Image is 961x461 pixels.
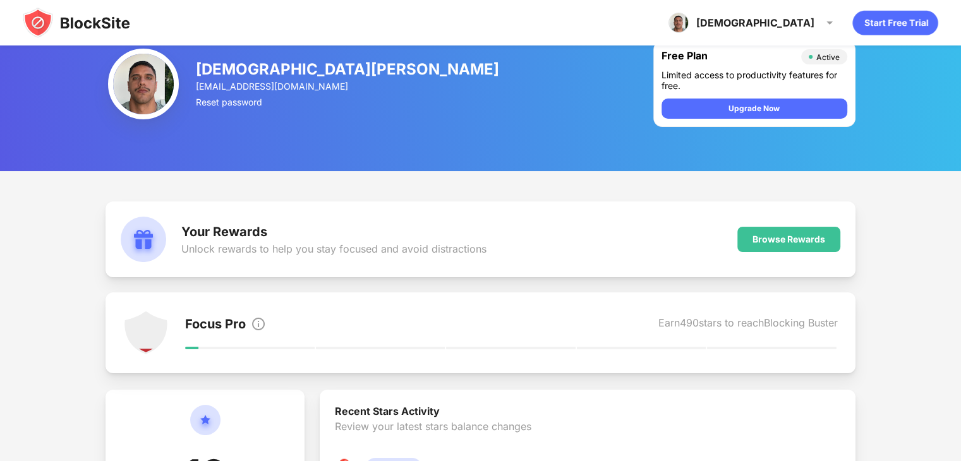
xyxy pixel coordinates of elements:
[181,224,487,239] div: Your Rewards
[696,16,814,29] div: [DEMOGRAPHIC_DATA]
[668,13,689,33] img: AOh14GgvG00XHyV9S224nJ0iLgKxkdVcXQt2QhMQIGSoLr0=s96-c
[728,102,780,115] div: Upgrade Now
[852,10,938,35] div: animation
[181,242,487,255] div: Unlock rewards to help you stay focused and avoid distractions
[123,310,169,356] img: points-level-1.svg
[752,234,825,244] div: Browse Rewards
[335,405,840,420] div: Recent Stars Activity
[251,316,266,332] img: info.svg
[335,420,840,458] div: Review your latest stars balance changes
[121,217,166,262] img: rewards.svg
[196,81,500,92] div: [EMAIL_ADDRESS][DOMAIN_NAME]
[662,69,847,91] div: Limited access to productivity features for free.
[662,49,795,64] div: Free Plan
[196,97,500,107] div: Reset password
[658,316,838,334] div: Earn 490 stars to reach Blocking Buster
[190,405,221,450] img: circle-star.svg
[23,8,130,38] img: blocksite-icon-black.svg
[196,60,500,78] div: [DEMOGRAPHIC_DATA][PERSON_NAME]
[185,316,246,334] div: Focus Pro
[108,49,179,119] img: AOh14GgvG00XHyV9S224nJ0iLgKxkdVcXQt2QhMQIGSoLr0=s96-c
[816,52,840,62] div: Active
